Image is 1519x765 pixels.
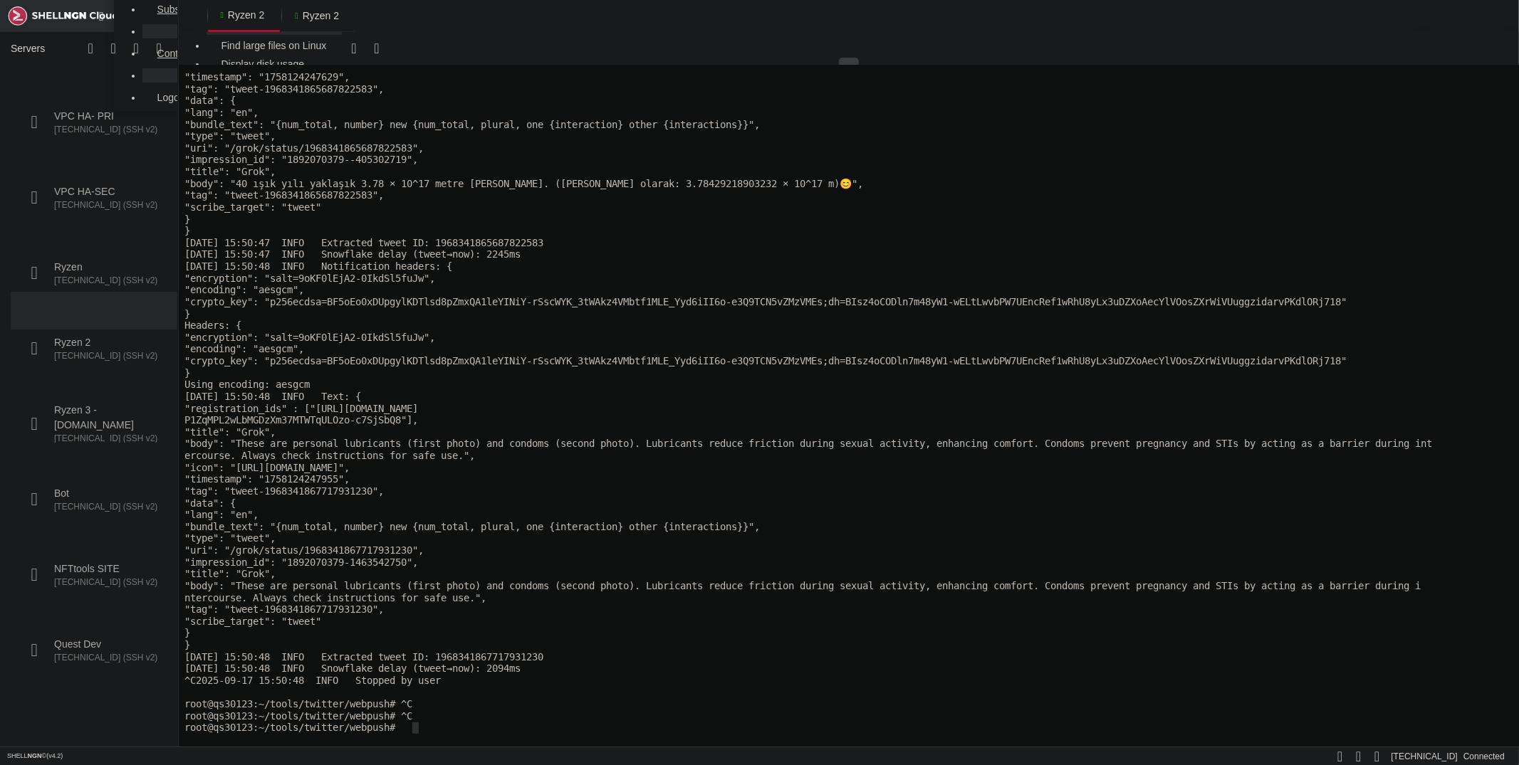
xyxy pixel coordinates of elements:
a: Bot [TECHNICAL_ID] (SSH v2) [11,480,162,518]
div: (38, 55) [234,657,239,669]
x-row: root@qs30123:~/tools/twitter/webpush# ^C [6,633,1332,645]
x-row: } [6,148,1332,160]
x-row: "registration_ids" : ["[URL][DOMAIN_NAME] [6,337,1332,349]
x-row: "tag": "tweet-1968341865687822583", [6,124,1332,136]
a: Ryzen 2 [TECHNICAL_ID] (SSH v2) [11,329,162,367]
span: Connected [1463,749,1505,764]
x-row: "encoding": "aesgcm", [6,278,1332,290]
span: [TECHNICAL_ID] [1392,749,1458,764]
x-row: P1ZqMPL2wLbMGDzXm37MTWTqULOzo-c7SjSbQ8"], [6,349,1332,361]
a: NFTtools SITE [TECHNICAL_ID] (SSH v2) [11,556,162,593]
x-row: "tag": "tweet-1968341867717931230", [6,420,1332,432]
x-row: ", [6,112,1332,125]
a: Find large files on Linux [207,36,342,55]
x-row: "timestamp": "1758124247629", [6,6,1332,18]
a: Display disk usage [207,55,342,73]
x-row: "data": { [6,432,1332,444]
li: NFTtools SITE [TECHNICAL_ID] (SSH v2) [11,518,177,593]
a: Ryzen 3 - [DOMAIN_NAME] [TECHNICAL_ID] (SSH v2) [11,405,162,443]
x-row: "encoding": "aesgcm", [6,218,1332,231]
x-row: ercourse. Always check instructions for safe use.", [6,384,1332,396]
span: [TECHNICAL_ID] (SSH v2) [54,275,162,287]
span: [TECHNICAL_ID] (SSH v2) [54,433,162,445]
x-row: "title": "Grok", [6,361,1332,373]
span: SHELL © [7,753,63,759]
x-row: ^C2025-09-17 15:50:48 INFO Stopped by user [6,609,1332,621]
x-row: "timestamp": "1758124247955", [6,408,1332,420]
x-row: "type": "tweet", [6,467,1332,479]
x-row: "title": "Grok", [6,502,1332,515]
x-row: Using encoding: aesgcm [6,313,1332,325]
li: Ryzen 2 [TECHNICAL_ID] (SSH v2) [11,292,177,367]
x-row: "encryption": "salt=9oKF0lEjA2-0IkdSl5fuJw", [6,266,1332,278]
a: Quest Dev [TECHNICAL_ID] (SSH v2) [11,631,162,669]
li: Quest Dev [TECHNICAL_ID] (SSH v2) [11,593,177,669]
x-row: "body": "These are personal lubricants (first photo) and condoms (second photo). Lubricants reduc... [6,515,1332,527]
span: 😊 [661,112,673,125]
x-row: "lang": "en", [6,41,1332,53]
x-row: "uri": "/grok/status/1968341867717931230", [6,479,1332,491]
x-row: "scribe_target": "tweet" [6,550,1332,562]
x-row: "bundle_text": "{num_total, number} new {num_total, plural, one {interaction} other {interactions... [6,455,1332,468]
span: Servers [11,41,71,56]
x-row: "crypto_key": "p256ecdsa=BF5oEo0xDUpgylKDTlsd8pZmxQA1leYINiY-rSscWYK_3tWAkz4VMbtf1MLE_Yyd6iII6o-e... [6,290,1332,302]
x-row: "lang": "en", [6,443,1332,455]
span: Ryzen 2 [303,9,339,23]
x-row: } [6,243,1332,255]
img: Shellngn [8,6,118,26]
span: "body": "40 ışık yılı yaklaşık 3.78 × 10^17 metre [PERSON_NAME]. ([PERSON_NAME] olarak: 3.7842921... [6,112,661,124]
span: [TECHNICAL_ID] (SSH v2) [54,124,162,136]
a: VPC HA-SEC [TECHNICAL_ID] (SSH v2) [11,179,162,216]
span: Ryzen 2 [54,335,162,350]
li: Bot [TECHNICAL_ID] (SSH v2) [11,443,177,518]
x-row: root@qs30123:~/tools/twitter/webpush# ^C [6,645,1332,657]
x-row: "icon": "[URL][DOMAIN_NAME]", [6,396,1332,408]
span: [TECHNICAL_ID] (SSH v2) [54,501,162,513]
x-row: "encryption": "salt=9oKF0lEjA2-0IkdSl5fuJw", [6,207,1332,219]
span: [TECHNICAL_ID] (SSH v2) [54,199,162,211]
span: [TECHNICAL_ID] (SSH v2) [54,350,162,362]
x-row: "body": "These are personal lubricants (first photo) and condoms (second photo). Lubricants reduc... [6,372,1332,384]
span: 4.2.0 [46,752,63,759]
x-row: "uri": "/grok/status/1968341865687822583", [6,77,1332,89]
span: Ryzen 3 - [DOMAIN_NAME] [54,403,162,433]
li: Ryzen [TECHNICAL_ID] (SSH v2) [11,216,177,292]
span: Bot [54,486,162,501]
li: Ryzen 3 - [DOMAIN_NAME] [TECHNICAL_ID] (SSH v2) [11,367,177,443]
x-row: [DATE] 15:50:48 INFO Text: { [6,325,1332,337]
x-row: [DATE] 15:50:47 INFO Extracted tweet ID: 1968341865687822583 [6,172,1332,184]
x-row: } [6,302,1332,314]
div:  [374,41,379,56]
button:  [366,38,387,59]
b: NGN [28,752,42,759]
span: [DATE] 15:50:47 INFO Snowflake delay (tweet→now): 2245ms [6,183,342,194]
span: Quest Dev [54,637,162,652]
li: VPC HA- PRI [TECHNICAL_ID] (SSH v2) [11,65,177,141]
span: Ryzen 2 [228,8,264,22]
x-row: root@qs30123:~/tools/twitter/webpush# [6,656,1332,668]
x-row: "scribe_target": "tweet" [6,136,1332,148]
span: NFTtools SITE [54,561,162,576]
x-row: "crypto_key": "p256ecdsa=BF5oEo0xDUpgylKDTlsd8pZmxQA1leYINiY-rSscWYK_3tWAkz4VMbtf1MLE_Yyd6iII6o-e... [6,231,1332,243]
x-row: "title": "Grok", [6,100,1332,112]
span: [TECHNICAL_ID] (SSH v2) [54,652,162,664]
x-row: } [6,561,1332,574]
span: VPC HA- PRI [54,109,162,124]
x-row: } [6,574,1332,586]
x-row: "impression_id": "1892070379--405302719", [6,88,1332,100]
span: [TECHNICAL_ID] (SSH v2) [54,576,162,589]
x-row: } [6,159,1332,172]
li: VPC HA-SEC [TECHNICAL_ID] (SSH v2) [11,141,177,216]
span: [DATE] 15:50:48 INFO Snowflake delay (tweet→now): 2094ms [6,597,342,608]
x-row: ntercourse. Always check instructions for safe use.", [6,527,1332,539]
span: VPC HA-SEC [54,184,162,199]
x-row: "bundle_text": "{num_total, number} new {num_total, plural, one {interaction} other {interactions... [6,53,1332,65]
x-row: "tag": "tweet-1968341865687822583", [6,18,1332,30]
x-row: "tag": "tweet-1968341867717931230", [6,538,1332,550]
span: Ryzen [54,260,162,275]
x-row: "impression_id": "1892070379-1463542750", [6,491,1332,503]
x-row: Headers: { [6,254,1332,266]
a: Ryzen [TECHNICAL_ID] (SSH v2) [11,254,162,292]
a: VPC HA- PRI [TECHNICAL_ID] (SSH v2) [11,103,162,141]
x-row: [DATE] 15:50:48 INFO Extracted tweet ID: 1968341867717931230 [6,586,1332,598]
